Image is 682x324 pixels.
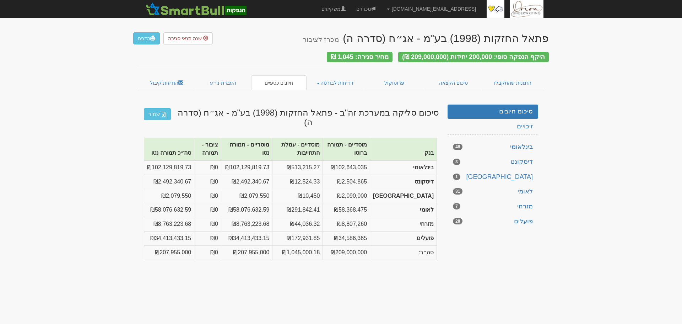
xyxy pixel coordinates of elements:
[163,32,213,44] button: שנה תנאי סגירה
[448,200,538,214] a: מזרחי
[161,112,166,117] img: excel-file-white.png
[272,160,323,175] td: ₪513,215.27
[194,175,221,189] td: ₪0
[144,217,194,232] td: ₪8,763,223.68
[221,232,272,246] td: ₪34,413,433.15
[221,160,272,175] td: ₪102,129,819.73
[323,189,370,203] td: ₪2,090,000
[448,214,538,229] a: פועלים
[144,108,171,120] a: שמור
[453,203,460,209] span: 7
[221,189,272,203] td: ₪2,079,550
[144,232,194,246] td: ₪34,413,433.15
[133,32,160,44] a: הדפס
[327,52,393,62] div: מחיר סגירה: 1,045 ₪
[144,160,194,175] td: ₪102,129,819.73
[194,217,221,232] td: ₪0
[448,185,538,199] a: לאומי
[323,232,370,246] td: ₪34,586,365
[448,105,538,119] a: סיכום חיובים
[144,189,194,203] td: ₪2,079,550
[413,164,434,170] strong: בינלאומי
[323,245,370,260] td: ₪209,000,000
[272,138,323,160] th: מוסדיים - עמלת התחייבות
[323,175,370,189] td: ₪2,504,865
[323,203,370,217] td: ₪58,368,475
[398,52,549,62] div: היקף הנפקה סופי: 200,000 יחידות (209,000,000 ₪)
[168,36,202,41] span: שנה תנאי סגירה
[453,218,462,224] span: 28
[323,160,370,175] td: ₪102,643,035
[448,155,538,169] a: דיסקונט
[221,138,272,160] th: מוסדיים - תמורה נטו
[303,32,549,44] div: פתאל החזקות (1998) בע"מ - אג״ח (סדרה ה)
[323,217,370,232] td: ₪8,807,260
[453,174,460,180] span: 1
[370,245,437,260] td: סה״כ:
[144,2,248,16] img: SmartBull Logo
[144,203,194,217] td: ₪58,076,632.59
[364,75,425,90] a: פרוטוקול
[221,217,272,232] td: ₪8,763,223.68
[453,159,460,165] span: 3
[272,217,323,232] td: ₪44,036.32
[221,245,272,260] td: ₪207,955,000
[482,75,543,90] a: הזמנות שהתקבלו
[194,138,221,160] th: ציבור - תמורה
[448,170,538,184] a: [GEOGRAPHIC_DATA]
[139,75,195,90] a: הודעות קיבול
[307,75,364,90] a: דו״חות לבורסה
[144,245,194,260] td: ₪207,955,000
[448,119,538,134] a: זיכויים
[272,189,323,203] td: ₪10,450
[323,138,370,160] th: מוסדיים - תמורה ברוטו
[194,160,221,175] td: ₪0
[425,75,482,90] a: סיכום הקצאה
[448,140,538,154] a: בינלאומי
[194,189,221,203] td: ₪0
[417,235,434,241] strong: פועלים
[453,144,462,150] span: 48
[415,179,434,185] strong: דיסקונט
[272,232,323,246] td: ₪172,931.85
[420,207,434,213] strong: לאומי
[272,245,323,260] td: ₪1,045,000.18
[453,188,462,195] span: 31
[221,203,272,217] td: ₪58,076,632.59
[303,36,339,43] small: מכרז לציבור
[144,175,194,189] td: ₪2,492,340.67
[221,175,272,189] td: ₪2,492,340.67
[195,75,251,90] a: העברת ני״ע
[194,232,221,246] td: ₪0
[139,108,442,127] h3: סיכום סליקה במערכת זה"ב - פתאל החזקות (1998) בע"מ - אג״ח (סדרה ה)
[194,203,221,217] td: ₪0
[194,245,221,260] td: ₪0
[272,175,323,189] td: ₪12,524.33
[144,138,194,160] th: סה״כ תמורה נטו
[420,221,434,227] strong: מזרחי
[251,75,307,90] a: חיובים כספיים
[373,193,434,199] strong: [GEOGRAPHIC_DATA]
[370,138,437,160] th: בנק
[272,203,323,217] td: ₪291,842.41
